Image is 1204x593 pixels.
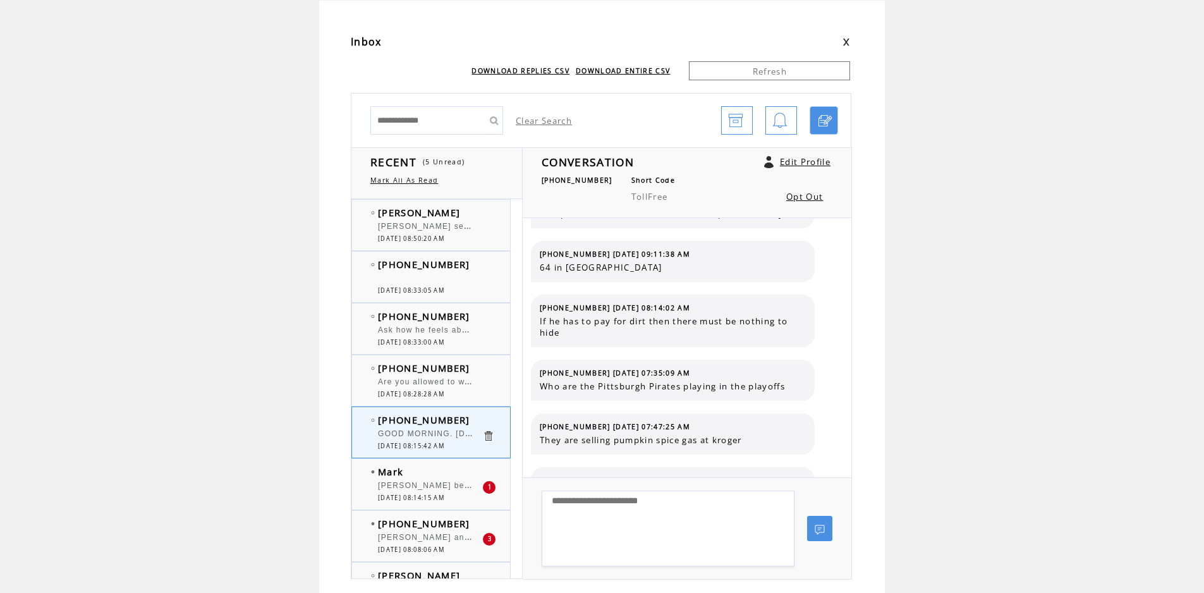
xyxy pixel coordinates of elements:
[371,367,375,370] img: bulletEmpty.png
[786,191,823,202] a: Opt Out
[772,107,787,135] img: bell.png
[371,574,375,577] img: bulletEmpty.png
[378,219,959,231] span: [PERSON_NAME] selected [PERSON_NAME] as her party vice. So, can we really trust her judgment on t...
[540,250,690,259] span: [PHONE_NUMBER] [DATE] 09:11:38 AM
[542,154,634,169] span: CONVERSATION
[371,470,375,474] img: bulletFull.png
[540,262,805,273] span: 64 in [GEOGRAPHIC_DATA]
[370,154,417,169] span: RECENT
[371,211,375,214] img: bulletEmpty.png
[378,530,965,542] span: [PERSON_NAME] and [PERSON_NAME]. [PERSON_NAME] born in [GEOGRAPHIC_DATA], [DEMOGRAPHIC_DATA] [DEM...
[371,419,375,422] img: bulletEmpty.png
[378,322,630,335] span: Ask how he feels about the $12M bond for [PERSON_NAME]
[482,430,494,442] a: Click to delete these messgaes
[378,206,460,219] span: [PERSON_NAME]
[540,381,805,392] span: Who are the Pittsburgh Pirates playing in the playoffs
[351,35,382,49] span: Inbox
[471,66,569,75] a: DOWNLOAD REPLIES CSV
[371,315,375,318] img: bulletEmpty.png
[810,106,838,135] a: Click to start a chat with mobile number by SMS
[540,369,690,377] span: [PHONE_NUMBER] [DATE] 07:35:09 AM
[371,263,375,266] img: bulletEmpty.png
[378,442,444,450] span: [DATE] 08:15:42 AM
[540,476,690,485] span: [PHONE_NUMBER] [DATE] 08:15:42 AM
[542,176,612,185] span: [PHONE_NUMBER]
[378,569,460,582] span: [PERSON_NAME]
[576,66,670,75] a: DOWNLOAD ENTIRE CSV
[631,191,668,202] span: TollFree
[728,107,743,135] img: archive.png
[378,235,444,243] span: [DATE] 08:50:20 AM
[371,522,375,525] img: bulletFull.png
[540,422,690,431] span: [PHONE_NUMBER] [DATE] 07:47:25 AM
[689,61,850,80] a: Refresh
[378,413,470,426] span: [PHONE_NUMBER]
[378,494,444,502] span: [DATE] 08:14:15 AM
[378,390,444,398] span: [DATE] 08:28:28 AM
[764,156,774,168] a: Click to edit user profile
[378,465,403,478] span: Mark
[780,156,830,168] a: Edit Profile
[484,106,503,135] input: Submit
[423,157,465,166] span: (5 Unread)
[378,286,444,295] span: [DATE] 08:33:05 AM
[540,315,805,338] span: If he has to pay for dirt then there must be nothing to hide
[378,546,444,554] span: [DATE] 08:08:06 AM
[631,176,675,185] span: Short Code
[378,338,444,346] span: [DATE] 08:33:00 AM
[483,481,496,494] div: 1
[378,258,470,271] span: [PHONE_NUMBER]
[516,115,572,126] a: Clear Search
[378,362,470,374] span: [PHONE_NUMBER]
[540,434,805,446] span: They are selling pumpkin spice gas at kroger
[378,426,856,439] span: GOOD MORNING. [DATE] is Emergency Nurses Day, Pierogi Day,Fluffernutter Day,Hero Day and Mall Wal...
[378,478,781,491] span: [PERSON_NAME] be ready to take over full tone with Howies diet he's short for the yww ew at!!!
[378,310,470,322] span: [PHONE_NUMBER]
[370,176,438,185] a: Mark All As Read
[540,303,690,312] span: [PHONE_NUMBER] [DATE] 08:14:02 AM
[483,533,496,546] div: 3
[378,374,685,387] span: Are you allowed to walk across the suspension bridge? Bicycle? Scooter?
[378,517,470,530] span: [PHONE_NUMBER]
